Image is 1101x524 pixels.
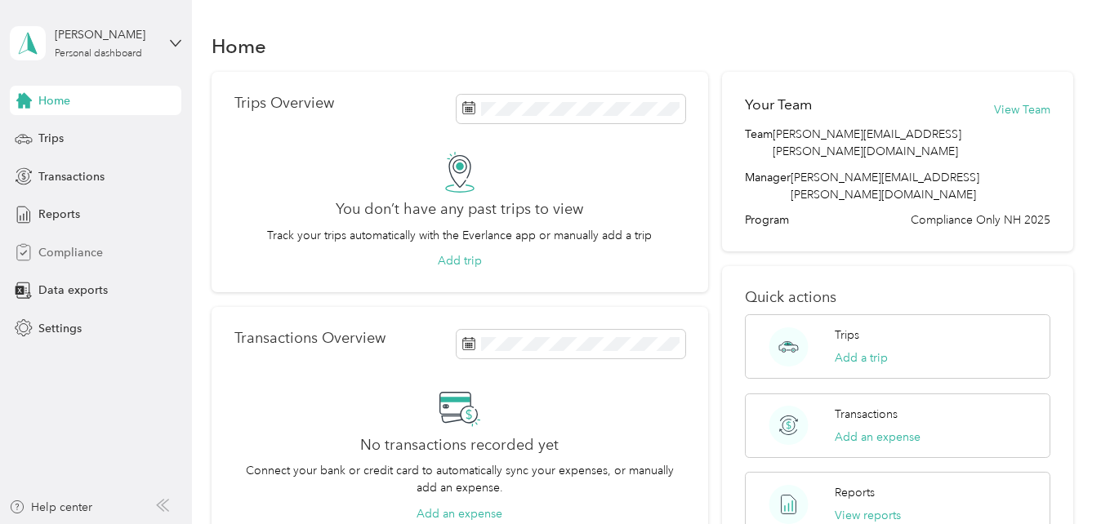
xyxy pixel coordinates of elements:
[745,211,789,229] span: Program
[38,92,70,109] span: Home
[745,289,1050,306] p: Quick actions
[911,211,1050,229] span: Compliance Only NH 2025
[55,26,157,43] div: [PERSON_NAME]
[267,227,652,244] p: Track your trips automatically with the Everlance app or manually add a trip
[835,429,920,446] button: Add an expense
[745,169,791,203] span: Manager
[9,499,92,516] button: Help center
[38,206,80,223] span: Reports
[38,282,108,299] span: Data exports
[835,406,898,423] p: Transactions
[745,95,812,115] h2: Your Team
[234,95,334,112] p: Trips Overview
[38,320,82,337] span: Settings
[835,507,901,524] button: View reports
[835,484,875,501] p: Reports
[1010,433,1101,524] iframe: Everlance-gr Chat Button Frame
[55,49,142,59] div: Personal dashboard
[835,349,888,366] button: Add a trip
[38,244,103,261] span: Compliance
[835,326,859,344] p: Trips
[336,201,583,218] h2: You don’t have any past trips to view
[234,462,685,496] p: Connect your bank or credit card to automatically sync your expenses, or manually add an expense.
[360,437,559,454] h2: No transactions recorded yet
[438,252,482,269] button: Add trip
[38,168,105,185] span: Transactions
[234,330,386,347] p: Transactions Overview
[38,130,64,147] span: Trips
[791,171,979,202] span: [PERSON_NAME][EMAIL_ADDRESS][PERSON_NAME][DOMAIN_NAME]
[212,38,266,55] h1: Home
[745,126,773,160] span: Team
[417,505,502,522] button: Add an expense
[994,101,1050,118] button: View Team
[773,126,1050,160] span: [PERSON_NAME][EMAIL_ADDRESS][PERSON_NAME][DOMAIN_NAME]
